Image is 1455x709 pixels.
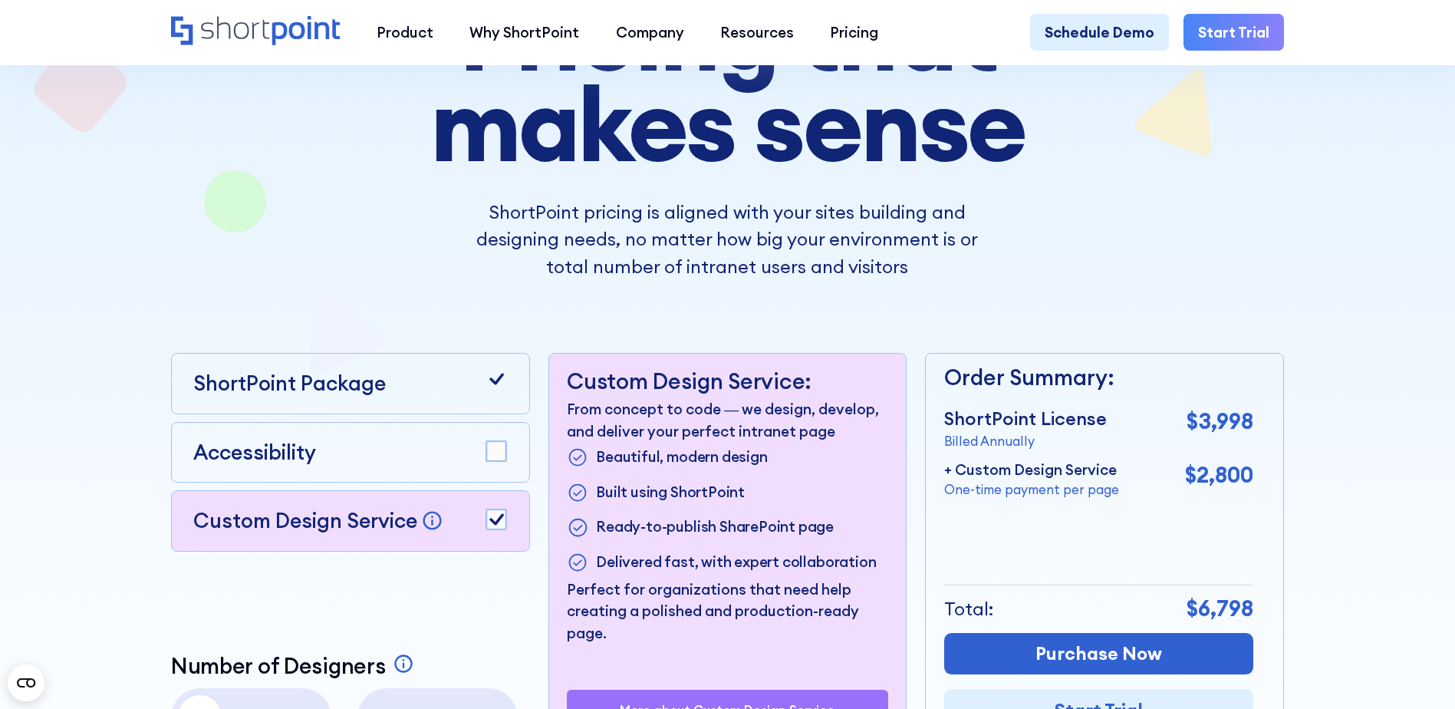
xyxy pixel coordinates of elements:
p: Delivered fast, with expert collaboration [596,551,876,575]
a: Purchase Now [944,633,1253,675]
p: Built using ShortPoint [596,481,745,505]
a: Number of Designers [171,653,419,679]
a: Company [597,14,702,50]
div: Product [377,21,433,43]
div: Resources [720,21,794,43]
p: $6,798 [1187,592,1253,625]
a: Schedule Demo [1030,14,1169,50]
p: Perfect for organizations that need help creating a polished and production-ready page. [567,579,888,644]
p: Ready-to-publish SharePoint page [596,516,834,539]
a: Why ShortPoint [452,14,597,50]
iframe: Chat Widget [1378,635,1455,709]
p: + Custom Design Service [944,459,1119,480]
p: Total: [944,595,994,623]
p: Custom Design Service: [567,368,888,394]
a: Product [358,14,451,50]
a: Pricing [812,14,897,50]
p: ShortPoint pricing is aligned with your sites building and designing needs, no matter how big you... [455,199,1000,281]
div: Why ShortPoint [469,21,579,43]
p: Accessibility [193,437,316,468]
p: Custom Design Service [193,507,417,533]
p: Billed Annually [944,432,1107,451]
p: One-time payment per page [944,480,1119,500]
p: ShortPoint License [944,405,1107,433]
div: Company [616,21,684,43]
a: Resources [702,14,811,50]
p: Beautiful, modern design [596,446,767,470]
a: Start Trial [1183,14,1284,50]
div: Pricing [830,21,878,43]
p: $2,800 [1185,459,1253,492]
a: Home [171,16,341,48]
p: Number of Designers [171,653,386,679]
p: From concept to code — we design, develop, and deliver your perfect intranet page [567,398,888,442]
p: Order Summary: [944,361,1253,394]
p: ShortPoint Package [193,368,386,399]
p: $3,998 [1187,405,1253,438]
button: Open CMP widget [8,664,44,701]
